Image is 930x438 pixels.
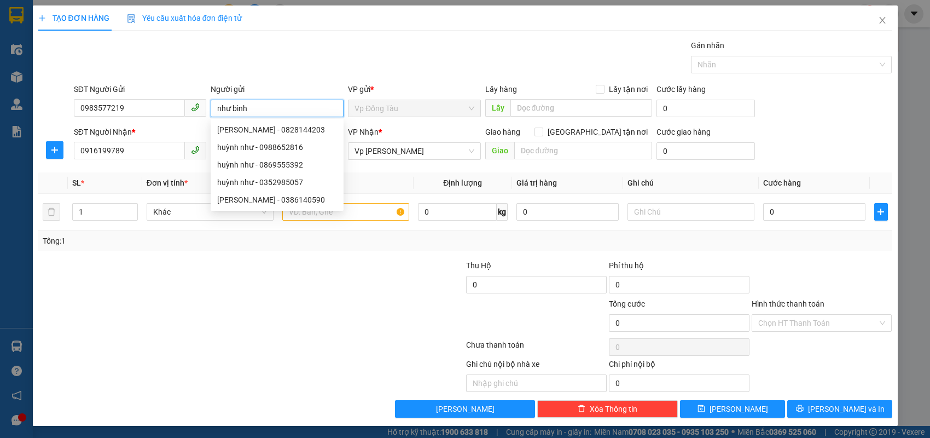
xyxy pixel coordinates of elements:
div: huỳnh như - 0352985057 [211,174,344,191]
th: Ghi chú [623,172,759,194]
input: Cước lấy hàng [656,100,755,117]
button: plus [46,141,63,159]
span: [PERSON_NAME] [710,403,768,415]
span: save [698,405,705,413]
div: SĐT Người Nhận [74,126,207,138]
span: plus [47,146,63,154]
div: [PERSON_NAME] - 0386140590 [217,194,337,206]
strong: CÔNG TY TNHH DỊCH VỤ DU LỊCH THỜI ĐẠI [10,9,98,44]
div: huỳnh như - 0988652816 [217,141,337,153]
button: delete [43,203,60,221]
input: Dọc đường [510,99,652,117]
button: [PERSON_NAME] [395,400,536,418]
img: logo [4,39,6,95]
div: VP gửi [348,83,481,95]
span: Chuyển phát nhanh: [GEOGRAPHIC_DATA] - [GEOGRAPHIC_DATA] [7,47,102,86]
img: icon [127,14,136,23]
button: Close [867,5,898,36]
button: plus [874,203,888,221]
span: close [878,16,887,25]
div: Chi phí nội bộ [609,358,749,374]
span: Yêu cầu xuất hóa đơn điện tử [127,14,242,22]
input: Dọc đường [514,142,652,159]
span: kg [497,203,508,221]
span: Thu Hộ [466,261,491,270]
span: Vp Lê Hoàn [354,143,474,159]
span: Khác [153,204,267,220]
span: Giá trị hàng [516,178,557,187]
span: Lấy [485,99,510,117]
span: Lấy tận nơi [605,83,652,95]
div: huỳnh như - 0352985057 [217,176,337,188]
span: Lấy hàng [485,85,517,94]
label: Gán nhãn [691,41,724,50]
div: Người gửi [211,83,344,95]
div: huỳnh như - 0869555392 [211,156,344,174]
span: plus [875,208,887,216]
span: Xóa Thông tin [590,403,637,415]
div: Huỳnh Như - 0386140590 [211,191,344,209]
span: Cước hàng [763,178,801,187]
span: [PERSON_NAME] [436,403,495,415]
input: Cước giao hàng [656,142,755,160]
div: Phí thu hộ [609,260,749,276]
span: Giao hàng [485,128,520,136]
div: Huỳnh Như - 0828144203 [211,121,344,139]
span: [PERSON_NAME] và In [808,403,885,415]
span: Tổng cước [609,299,645,308]
div: Chưa thanh toán [465,339,608,358]
input: Ghi Chú [627,203,754,221]
button: printer[PERSON_NAME] và In [787,400,892,418]
span: plus [38,14,46,22]
label: Hình thức thanh toán [752,299,824,308]
div: SĐT Người Gửi [74,83,207,95]
div: Ghi chú nội bộ nhà xe [466,358,607,374]
input: Nhập ghi chú [466,374,607,392]
button: save[PERSON_NAME] [680,400,785,418]
span: VP Nhận [348,128,379,136]
span: [GEOGRAPHIC_DATA] tận nơi [543,126,652,138]
input: 0 [516,203,619,221]
span: DT1510250189 [103,73,168,85]
span: delete [578,405,585,413]
span: Đơn vị tính [147,178,188,187]
div: huỳnh như - 0988652816 [211,139,344,156]
span: SL [72,178,81,187]
div: huỳnh như - 0869555392 [217,159,337,171]
label: Cước giao hàng [656,128,711,136]
span: Giao [485,142,514,159]
span: printer [796,405,804,413]
div: [PERSON_NAME] - 0828144203 [217,124,337,136]
div: Tổng: 1 [43,235,359,247]
input: VD: Bàn, Ghế [282,203,409,221]
span: phone [191,146,200,154]
span: Vp Đồng Tàu [354,100,474,117]
span: TẠO ĐƠN HÀNG [38,14,109,22]
span: phone [191,103,200,112]
label: Cước lấy hàng [656,85,706,94]
button: deleteXóa Thông tin [537,400,678,418]
span: Định lượng [443,178,482,187]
